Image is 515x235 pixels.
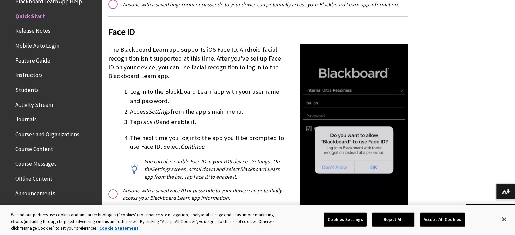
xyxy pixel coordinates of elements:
button: Close [497,212,512,227]
span: Journals [15,114,37,123]
span: Mobile Auto Login [15,40,59,49]
span: Course Messages [15,158,57,167]
span: Face ID [140,118,159,126]
span: Face ID [108,25,408,39]
button: Reject All [372,212,414,227]
span: Feature Guide [15,55,50,64]
span: Course Content [15,143,53,152]
span: Activity Stream [15,99,53,108]
span: Continue [180,143,205,150]
p: You can also enable Face ID in your iOS device's . On the screen, scroll down and select Blackboa... [130,158,408,180]
li: Log in to the Blackboard Learn app with your username and password. [130,87,408,106]
p: The next time you log into the app you'll be prompted to use Face ID. Select . [130,134,408,151]
li: Tap and enable it. [130,117,408,127]
p: Anyone with a saved fingerprint or passcode to your device can potentially access your Blackboard... [108,1,408,8]
span: Quick Start [15,10,45,20]
span: Students [15,84,39,93]
p: The Blackboard Learn app supports iOS Face ID. Android facial recognition isn't supported at this... [108,45,408,81]
span: Settings [148,108,170,115]
span: Courses and Organizations [15,128,79,138]
p: Anyone with a saved Face ID or passcode to your device can potentially access your Blackboard Lea... [108,187,408,202]
a: More information about your privacy, opens in a new tab [99,225,138,231]
a: Back to top [466,204,515,216]
button: Cookies Settings [324,212,366,227]
button: Accept All Cookies [420,212,465,227]
span: Settings [251,158,270,165]
span: Offline Content [15,173,52,182]
span: Announcements [15,188,55,197]
span: Settings [152,166,170,172]
span: Discussions [15,202,43,211]
span: Release Notes [15,25,50,34]
div: We and our partners use cookies and similar technologies (“cookies”) to enhance site navigation, ... [11,212,283,232]
span: Instructors [15,70,43,79]
li: Access from the app's main menu. [130,107,408,116]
